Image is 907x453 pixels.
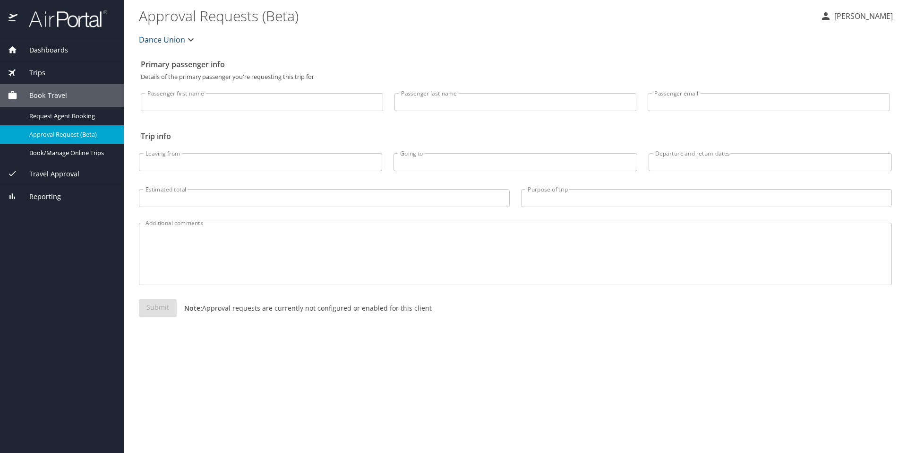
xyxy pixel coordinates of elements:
[9,9,18,28] img: icon-airportal.png
[141,74,890,80] p: Details of the primary passenger you're requesting this trip for
[17,169,79,179] span: Travel Approval
[139,1,813,30] h1: Approval Requests (Beta)
[29,112,112,121] span: Request Agent Booking
[139,33,185,46] span: Dance Union
[29,148,112,157] span: Book/Manage Online Trips
[29,130,112,139] span: Approval Request (Beta)
[17,90,67,101] span: Book Travel
[177,303,432,313] p: Approval requests are currently not configured or enabled for this client
[18,9,107,28] img: airportal-logo.png
[135,30,200,49] button: Dance Union
[17,192,61,202] span: Reporting
[17,68,45,78] span: Trips
[184,304,202,313] strong: Note:
[831,10,893,22] p: [PERSON_NAME]
[17,45,68,55] span: Dashboards
[816,8,897,25] button: [PERSON_NAME]
[141,57,890,72] h2: Primary passenger info
[141,129,890,144] h2: Trip info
